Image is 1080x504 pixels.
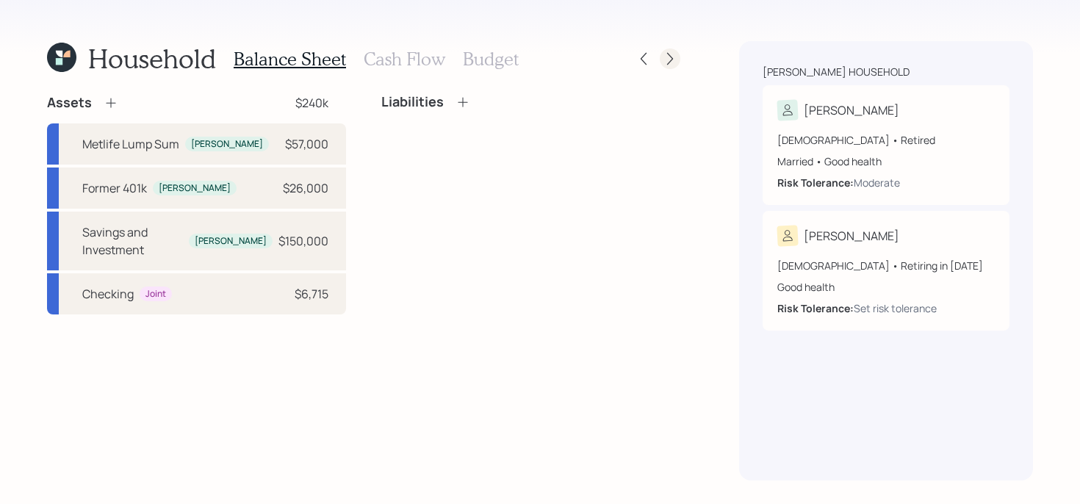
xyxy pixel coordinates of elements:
div: [PERSON_NAME] [804,227,899,245]
div: [PERSON_NAME] [804,101,899,119]
div: $240k [295,94,328,112]
div: [PERSON_NAME] [159,182,231,195]
div: Joint [145,288,166,300]
div: Savings and Investment [82,223,183,259]
h3: Cash Flow [364,48,445,70]
div: $6,715 [295,285,328,303]
div: Married • Good health [777,154,995,169]
h3: Balance Sheet [234,48,346,70]
div: [PERSON_NAME] [195,235,267,248]
div: Metlife Lump Sum [82,135,179,153]
div: [PERSON_NAME] household [763,65,910,79]
div: [DEMOGRAPHIC_DATA] • Retiring in [DATE] [777,258,995,273]
div: [PERSON_NAME] [191,138,263,151]
h3: Budget [463,48,519,70]
div: Moderate [854,175,900,190]
div: $26,000 [283,179,328,197]
h4: Assets [47,95,92,111]
div: $150,000 [278,232,328,250]
h4: Liabilities [381,94,444,110]
div: $57,000 [285,135,328,153]
h1: Household [88,43,216,74]
div: Good health [777,279,995,295]
b: Risk Tolerance: [777,301,854,315]
div: [DEMOGRAPHIC_DATA] • Retired [777,132,995,148]
div: Set risk tolerance [854,300,937,316]
div: Checking [82,285,134,303]
div: Former 401k [82,179,147,197]
b: Risk Tolerance: [777,176,854,190]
